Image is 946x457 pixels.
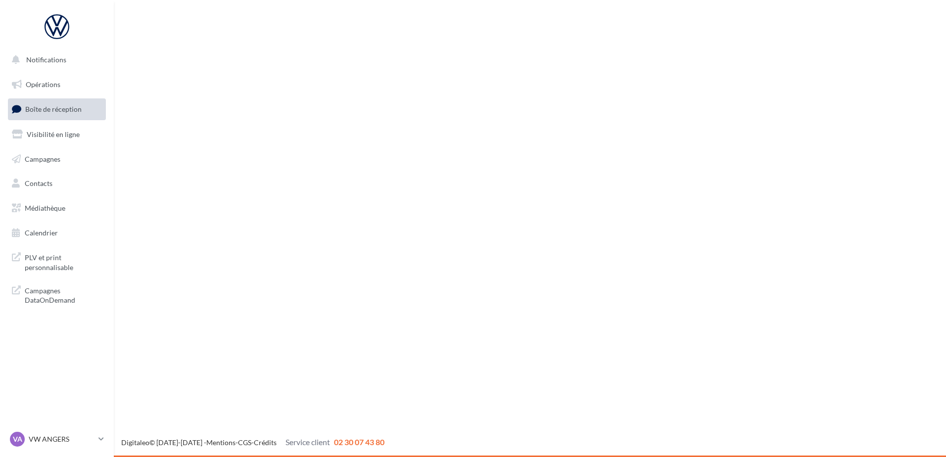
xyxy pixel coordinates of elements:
[8,430,106,449] a: VA VW ANGERS
[26,55,66,64] span: Notifications
[6,198,108,219] a: Médiathèque
[25,228,58,237] span: Calendrier
[6,280,108,309] a: Campagnes DataOnDemand
[25,251,102,272] span: PLV et print personnalisable
[29,434,95,444] p: VW ANGERS
[6,173,108,194] a: Contacts
[25,284,102,305] span: Campagnes DataOnDemand
[25,204,65,212] span: Médiathèque
[25,179,52,187] span: Contacts
[6,247,108,276] a: PLV et print personnalisable
[238,438,251,447] a: CGS
[254,438,277,447] a: Crédits
[121,438,149,447] a: Digitaleo
[334,437,384,447] span: 02 30 07 43 80
[27,130,80,138] span: Visibilité en ligne
[25,105,82,113] span: Boîte de réception
[6,74,108,95] a: Opérations
[13,434,22,444] span: VA
[6,149,108,170] a: Campagnes
[6,98,108,120] a: Boîte de réception
[6,223,108,243] a: Calendrier
[6,124,108,145] a: Visibilité en ligne
[6,49,104,70] button: Notifications
[206,438,236,447] a: Mentions
[25,154,60,163] span: Campagnes
[121,438,384,447] span: © [DATE]-[DATE] - - -
[26,80,60,89] span: Opérations
[285,437,330,447] span: Service client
